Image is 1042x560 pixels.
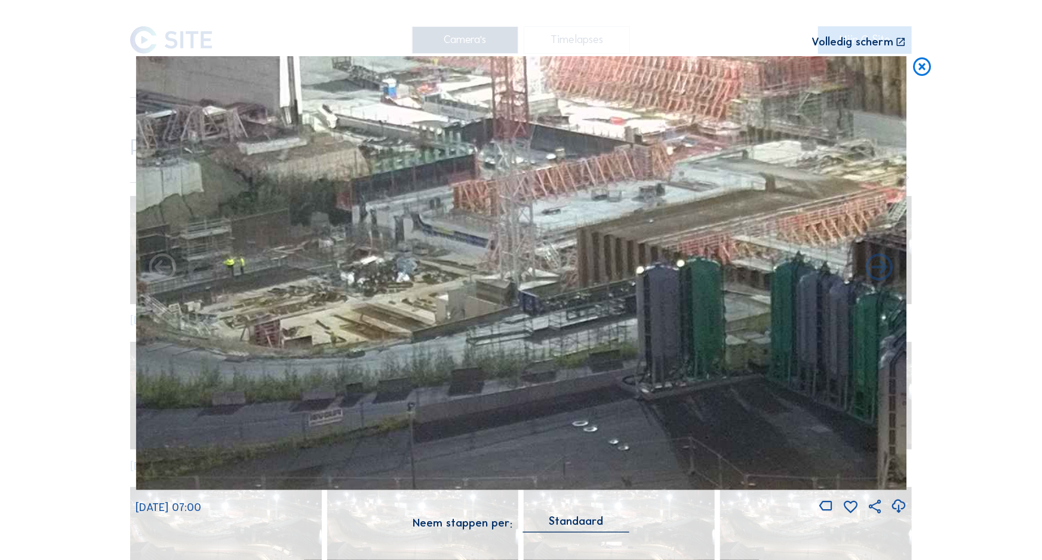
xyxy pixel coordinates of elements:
[136,501,201,514] span: [DATE] 07:00
[136,56,906,490] img: Image
[549,516,603,527] div: Standaard
[146,252,179,285] i: Forward
[812,36,894,48] div: Volledig scherm
[863,252,896,285] i: Back
[413,518,512,528] div: Neem stappen per:
[523,516,629,532] div: Standaard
